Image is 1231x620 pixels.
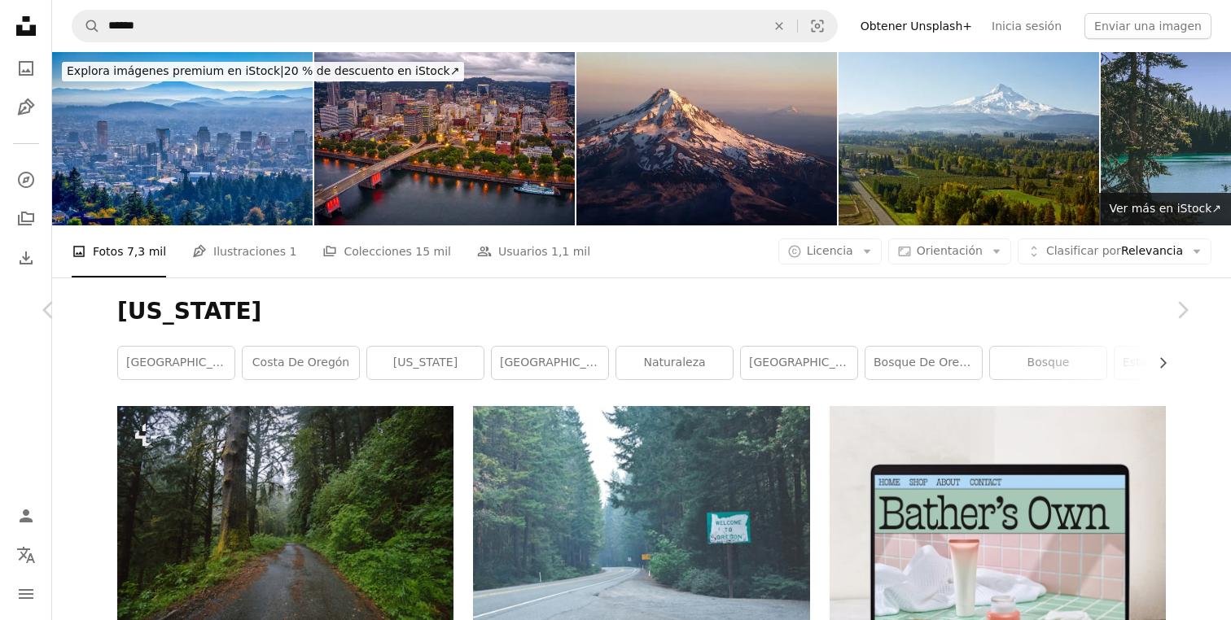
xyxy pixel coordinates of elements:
[367,347,484,379] a: [US_STATE]
[761,11,797,41] button: Borrar
[1109,202,1221,215] span: Ver más en iStock ↗
[1046,243,1183,260] span: Relevancia
[741,347,857,379] a: [GEOGRAPHIC_DATA]
[839,52,1099,225] img: Vista panorámica de la ciudad en el condado de Hood River
[851,13,982,39] a: Obtener Unsplash+
[1115,347,1231,379] a: Estado de [US_STATE]
[1046,244,1121,257] span: Clasificar por
[492,347,608,379] a: [GEOGRAPHIC_DATA], Oregón
[865,347,982,379] a: Bosque de Oregón
[67,64,284,77] span: Explora imágenes premium en iStock |
[990,347,1106,379] a: bosque
[1084,13,1211,39] button: Enviar una imagen
[52,52,474,91] a: Explora imágenes premium en iStock|20 % de descuento en iStock↗
[807,244,853,257] span: Licencia
[322,225,451,277] a: Colecciones 15 mil
[118,347,234,379] a: [GEOGRAPHIC_DATA]
[192,225,296,277] a: Ilustraciones 1
[798,11,837,41] button: Búsqueda visual
[1099,193,1231,225] a: Ver más en iStock↗
[1133,232,1231,388] a: Siguiente
[10,164,42,196] a: Explorar
[888,238,1011,264] button: Orientación
[1018,238,1211,264] button: Clasificar porRelevancia
[10,500,42,532] a: Iniciar sesión / Registrarse
[477,225,590,277] a: Usuarios 1,1 mil
[72,11,100,41] button: Buscar en Unsplash
[117,297,1166,326] h1: [US_STATE]
[982,13,1071,39] a: Inicia sesión
[243,347,359,379] a: Costa de Oregón
[117,511,453,526] a: Un camino en medio de un bosque
[314,52,575,225] img: Aerial View of Portland, Oregon at Dusk on a cloudy Day
[10,203,42,235] a: Colecciones
[10,52,42,85] a: Fotos
[10,91,42,124] a: Ilustraciones
[289,242,296,260] span: 1
[551,242,590,260] span: 1,1 mil
[52,52,313,225] img: Horizonte de Portland, Oregón, con el monte Hood
[72,10,838,42] form: Encuentra imágenes en todo el sitio
[616,347,733,379] a: naturaleza
[576,52,837,225] img: Mount Hood Summer Sunset
[10,578,42,610] button: Menú
[473,510,809,525] a: bienvenido a la señalización de Oregón cerca de los árboles
[67,64,459,77] span: 20 % de descuento en iStock ↗
[415,242,451,260] span: 15 mil
[778,238,882,264] button: Licencia
[917,244,983,257] span: Orientación
[10,539,42,571] button: Idioma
